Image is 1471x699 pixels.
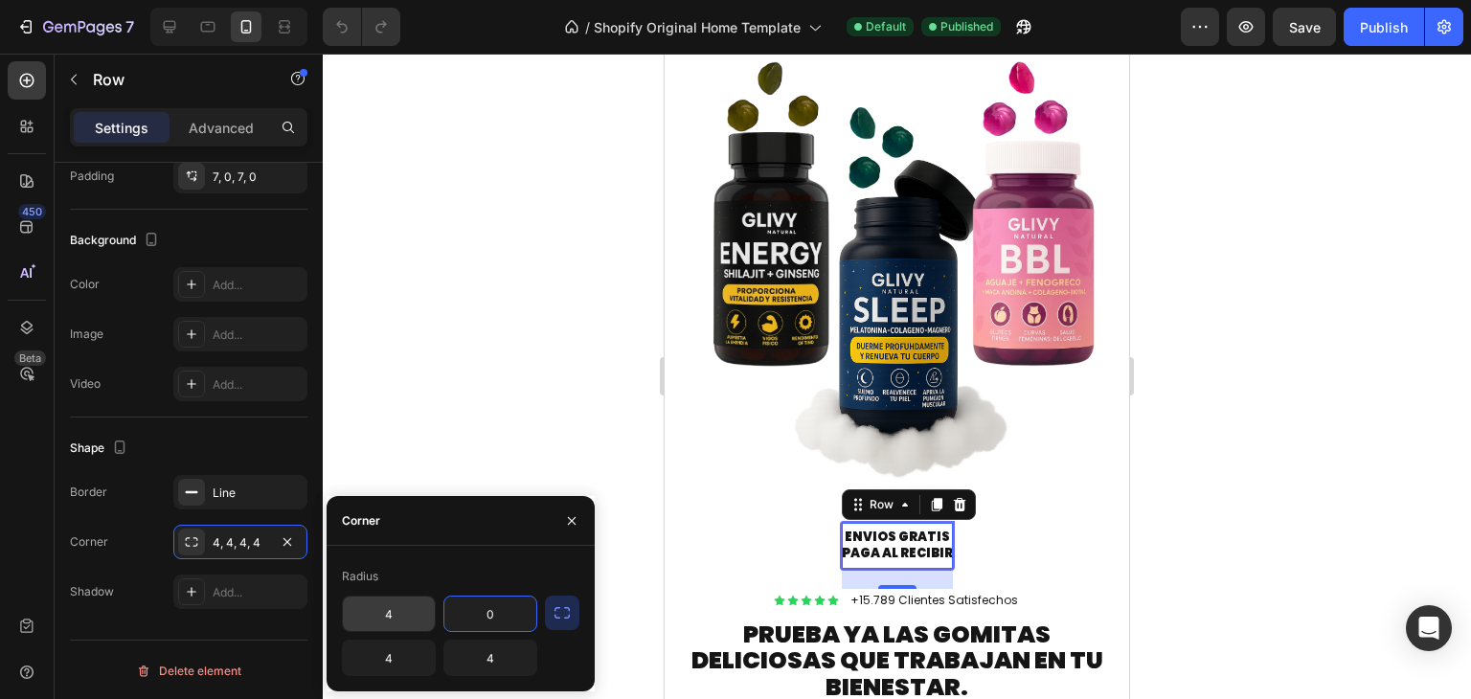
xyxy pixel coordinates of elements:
input: Auto [444,641,536,675]
input: Auto [444,597,536,631]
iframe: Design area [665,54,1129,699]
span: Save [1289,19,1321,35]
div: Background [70,228,163,254]
button: Publish [1344,8,1424,46]
button: Save [1273,8,1336,46]
div: Publish [1360,17,1408,37]
div: Padding [70,168,114,185]
div: Shadow [70,583,114,600]
input: Auto [343,641,435,675]
div: Add... [213,376,303,394]
span: Shopify Original Home Template [594,17,801,37]
div: Color [70,276,100,293]
input: Auto [343,597,435,631]
div: Video [70,375,101,393]
div: Beta [14,350,46,366]
div: Delete element [136,660,241,683]
p: 7 [125,15,134,38]
div: Corner [70,533,108,551]
div: 450 [18,204,46,219]
div: Undo/Redo [323,8,400,46]
div: Shape [70,436,131,462]
div: Add... [213,584,303,601]
span: / [585,17,590,37]
div: Add... [213,277,303,294]
div: Line [213,485,303,502]
h2: PRUEBA YA LAS GOMITAS DELICIOSAS QUE TRABAJAN EN TU BIENESTAR. [19,566,445,649]
p: Advanced [189,118,254,138]
div: Image [70,326,103,343]
span: Default [866,18,906,35]
div: Border [70,484,107,501]
button: 7 [8,8,143,46]
p: Settings [95,118,148,138]
div: 7, 0, 7, 0 [213,169,303,186]
div: Radius [342,568,378,585]
span: Published [940,18,993,35]
p: Row [93,68,256,91]
div: Open Intercom Messenger [1406,605,1452,651]
div: 4, 4, 4, 4 [213,534,268,552]
div: Corner [342,512,380,530]
div: Add... [213,327,303,344]
button: Delete element [70,656,307,687]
